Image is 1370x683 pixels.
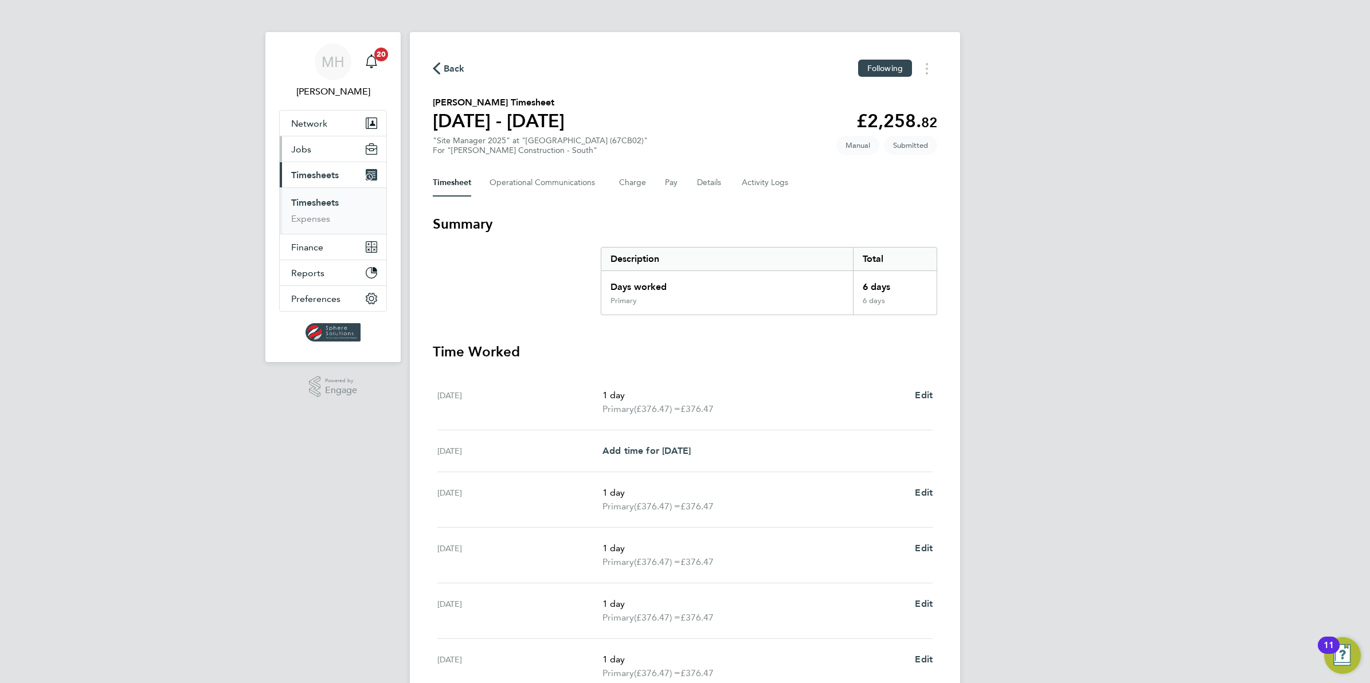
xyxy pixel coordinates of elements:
[867,63,903,73] span: Following
[858,60,912,77] button: Following
[915,541,933,555] a: Edit
[291,242,323,253] span: Finance
[680,556,714,567] span: £376.47
[433,215,937,233] h3: Summary
[915,487,933,498] span: Edit
[280,111,386,136] button: Network
[279,44,387,99] a: MH[PERSON_NAME]
[1324,637,1361,674] button: Open Resource Center, 11 new notifications
[280,260,386,285] button: Reports
[742,169,790,197] button: Activity Logs
[697,169,723,197] button: Details
[921,114,937,131] span: 82
[634,403,680,414] span: (£376.47) =
[437,653,602,680] div: [DATE]
[602,611,634,625] span: Primary
[291,268,324,278] span: Reports
[610,296,637,305] div: Primary
[437,486,602,513] div: [DATE]
[915,390,933,401] span: Edit
[280,187,386,234] div: Timesheets
[601,248,853,270] div: Description
[915,388,933,402] a: Edit
[291,118,327,129] span: Network
[602,597,906,611] p: 1 day
[917,60,937,77] button: Timesheets Menu
[853,271,937,296] div: 6 days
[856,110,937,132] app-decimal: £2,258.
[437,444,602,458] div: [DATE]
[915,543,933,554] span: Edit
[1324,645,1334,660] div: 11
[915,598,933,609] span: Edit
[853,296,937,315] div: 6 days
[680,668,714,678] span: £376.47
[915,597,933,611] a: Edit
[433,96,565,109] h2: [PERSON_NAME] Timesheet
[602,500,634,513] span: Primary
[490,169,601,197] button: Operational Communications
[309,376,358,398] a: Powered byEngage
[602,444,691,458] a: Add time for [DATE]
[322,54,345,69] span: MH
[634,501,680,512] span: (£376.47) =
[884,136,937,155] span: This timesheet is Submitted.
[433,146,648,155] div: For "[PERSON_NAME] Construction - South"
[853,248,937,270] div: Total
[433,169,471,197] button: Timesheet
[680,501,714,512] span: £376.47
[280,286,386,311] button: Preferences
[291,213,330,224] a: Expenses
[360,44,383,80] a: 20
[602,388,906,402] p: 1 day
[279,323,387,341] a: Go to home page
[619,169,647,197] button: Charge
[915,653,933,666] a: Edit
[602,653,906,666] p: 1 day
[437,388,602,416] div: [DATE]
[634,556,680,567] span: (£376.47) =
[634,612,680,623] span: (£376.47) =
[280,162,386,187] button: Timesheets
[265,32,401,362] nav: Main navigation
[279,85,387,99] span: Mark Habbershaw
[915,654,933,665] span: Edit
[325,376,357,386] span: Powered by
[433,343,937,361] h3: Time Worked
[306,323,361,341] img: spheresolutions-logo-retina.png
[291,144,311,155] span: Jobs
[602,666,634,680] span: Primary
[433,136,648,155] div: "Site Manager 2025" at "[GEOGRAPHIC_DATA] (67CB02)"
[602,486,906,500] p: 1 day
[915,486,933,500] a: Edit
[433,109,565,132] h1: [DATE] - [DATE]
[680,403,714,414] span: £376.47
[291,170,339,180] span: Timesheets
[325,386,357,395] span: Engage
[634,668,680,678] span: (£376.47) =
[602,402,634,416] span: Primary
[836,136,879,155] span: This timesheet was manually created.
[602,541,906,555] p: 1 day
[291,293,340,304] span: Preferences
[444,62,465,76] span: Back
[437,541,602,569] div: [DATE]
[602,555,634,569] span: Primary
[601,271,853,296] div: Days worked
[602,445,691,456] span: Add time for [DATE]
[433,61,465,76] button: Back
[280,234,386,260] button: Finance
[680,612,714,623] span: £376.47
[280,136,386,162] button: Jobs
[601,247,937,315] div: Summary
[437,597,602,625] div: [DATE]
[374,48,388,61] span: 20
[291,197,339,208] a: Timesheets
[665,169,679,197] button: Pay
